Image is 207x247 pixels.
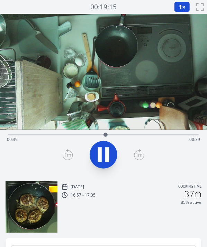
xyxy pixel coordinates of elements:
[71,192,96,198] p: 16:57 - 17:35
[174,2,190,12] button: 1×
[184,190,201,198] h2: 37m
[6,181,57,233] img: 250909075757_thumb.jpeg
[179,3,182,11] span: 1
[181,200,201,205] p: 85% active
[71,184,84,190] p: [DATE]
[7,136,18,142] span: 00:39
[90,2,117,12] a: 00:19:15
[189,136,200,142] span: 00:39
[178,184,201,190] p: Cooking time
